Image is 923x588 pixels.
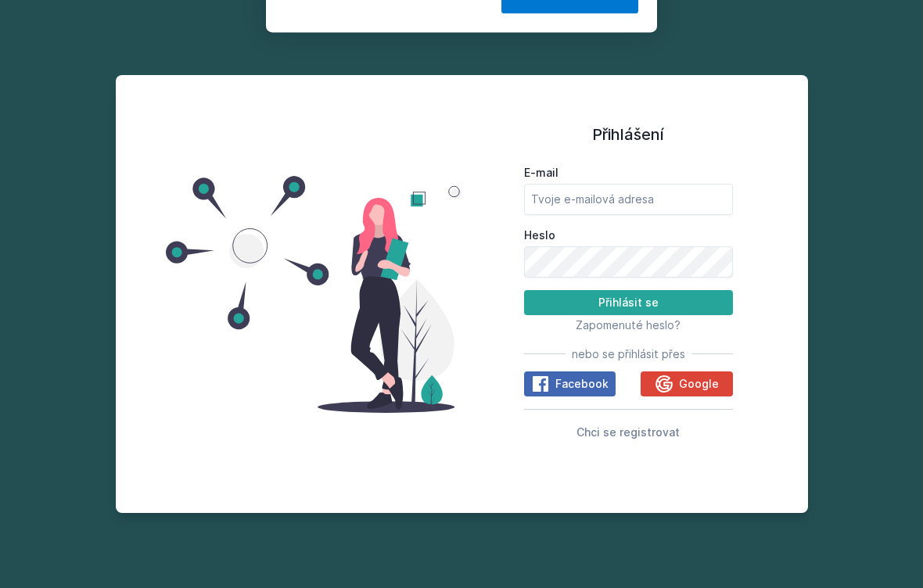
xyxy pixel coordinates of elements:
[679,376,719,392] span: Google
[641,371,732,396] button: Google
[576,422,680,441] button: Chci se registrovat
[572,346,685,362] span: nebo se přihlásit přes
[524,228,733,243] label: Heslo
[285,19,347,81] img: notification icon
[436,81,493,120] button: Ne
[576,318,681,332] span: Zapomenuté heslo?
[347,19,638,55] div: [PERSON_NAME] dostávat tipy ohledně studia, nových testů, hodnocení učitelů a předmětů?
[524,290,733,315] button: Přihlásit se
[524,371,616,396] button: Facebook
[524,184,733,215] input: Tvoje e-mailová adresa
[555,376,609,392] span: Facebook
[576,425,680,439] span: Chci se registrovat
[501,81,638,120] button: Jasně, jsem pro
[524,165,733,181] label: E-mail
